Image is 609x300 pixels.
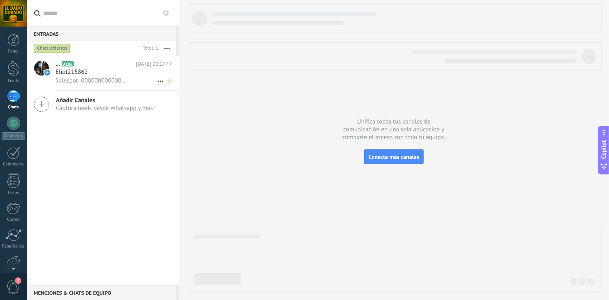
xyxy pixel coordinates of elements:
[55,60,60,68] span: ...
[27,285,176,300] div: Menciones & Chats de equipo
[158,41,176,56] button: Más
[2,217,25,222] div: Correo
[2,49,25,54] div: Panel
[140,44,158,53] div: Total: 1
[27,56,179,90] a: avataricon...A106[DATE] 10:17PMEliot215862Salesbot: 0000000000000000000000
[55,77,127,85] span: Salesbot: 0000000000000000000000
[62,61,74,66] span: A106
[56,104,155,112] span: Captura leads desde Whatsapp y más!
[27,26,176,41] div: Entradas
[15,277,21,284] span: 2
[2,162,25,167] div: Calendario
[2,190,25,196] div: Listas
[369,153,419,160] span: Conecta más canales
[2,244,25,249] div: Estadísticas
[600,140,608,159] span: Copilot
[55,68,88,76] span: Eliot215862
[44,70,50,76] img: icon
[2,105,25,110] div: Chats
[2,132,25,140] div: WhatsApp
[2,78,25,84] div: Leads
[34,44,70,53] div: Chats abiertos
[56,96,155,104] span: Añadir Canales
[364,149,424,164] button: Conecta más canales
[136,60,173,68] span: [DATE] 10:17PM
